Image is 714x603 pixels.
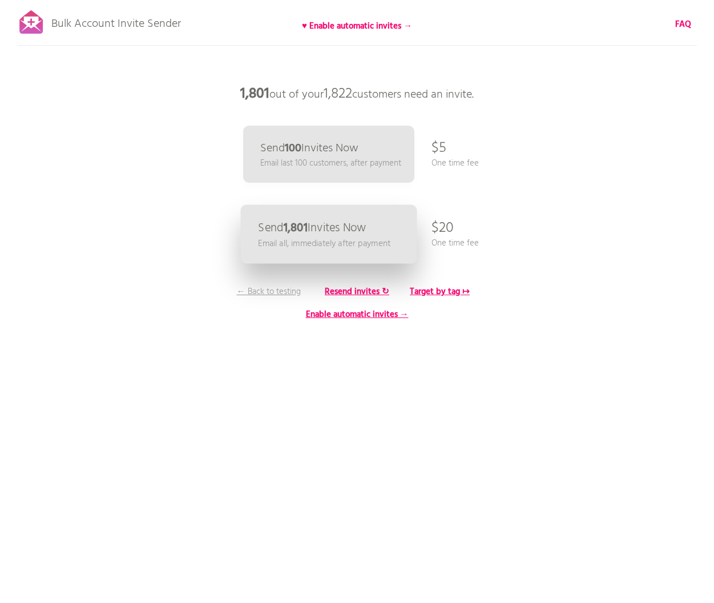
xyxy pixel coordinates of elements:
p: ← Back to testing [226,286,312,298]
p: One time fee [431,237,479,250]
p: Send Invites Now [258,222,366,234]
p: out of your customers need an invite. [186,77,529,111]
p: Email all, immediately after payment [258,237,390,250]
p: One time fee [431,157,479,170]
a: FAQ [675,18,691,31]
b: Resend invites ↻ [325,285,389,299]
span: 1,822 [324,83,352,106]
b: 1,801 [283,219,307,238]
p: Email last 100 customers, after payment [260,157,401,170]
a: Send1,801Invites Now Email all, immediately after payment [240,205,417,264]
b: Enable automatic invites → [306,308,409,321]
b: ♥ Enable automatic invites → [302,19,412,33]
b: 100 [285,139,301,158]
p: Bulk Account Invite Sender [51,7,181,35]
a: Send100Invites Now Email last 100 customers, after payment [243,126,414,183]
p: Send Invites Now [260,143,358,154]
b: 1,801 [240,83,269,106]
b: Target by tag ↦ [410,285,470,299]
p: $5 [431,131,446,166]
p: $20 [431,211,454,246]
